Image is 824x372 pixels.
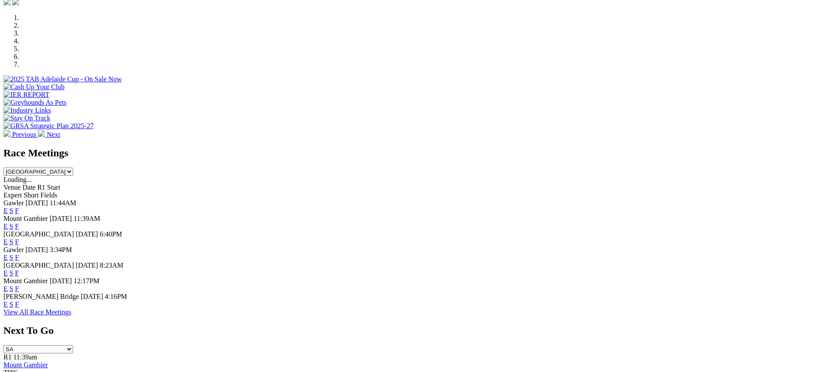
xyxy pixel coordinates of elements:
[74,215,100,222] span: 11:39AM
[76,230,98,238] span: [DATE]
[10,207,13,214] a: S
[3,184,21,191] span: Venue
[3,238,8,246] a: E
[105,293,127,300] span: 4:16PM
[3,308,71,316] a: View All Race Meetings
[3,131,38,138] a: Previous
[3,147,821,159] h2: Race Meetings
[50,246,72,253] span: 3:34PM
[3,223,8,230] a: E
[3,246,24,253] span: Gawler
[3,301,8,308] a: E
[3,75,122,83] img: 2025 TAB Adelaide Cup - On Sale Now
[3,83,64,91] img: Cash Up Your Club
[15,238,19,246] a: F
[100,262,123,269] span: 8:23AM
[50,277,72,285] span: [DATE]
[15,301,19,308] a: F
[3,215,48,222] span: Mount Gambier
[13,353,37,361] span: 11:39am
[3,325,821,336] h2: Next To Go
[10,269,13,277] a: S
[15,269,19,277] a: F
[3,99,67,107] img: Greyhounds As Pets
[3,269,8,277] a: E
[22,184,35,191] span: Date
[3,130,10,137] img: chevron-left-pager-white.svg
[100,230,122,238] span: 6:40PM
[3,114,50,122] img: Stay On Track
[3,176,32,183] span: Loading...
[37,184,60,191] span: R1 Start
[10,238,13,246] a: S
[74,277,99,285] span: 12:17PM
[38,131,60,138] a: Next
[12,131,36,138] span: Previous
[3,230,74,238] span: [GEOGRAPHIC_DATA]
[47,131,60,138] span: Next
[3,293,79,300] span: [PERSON_NAME] Bridge
[3,285,8,292] a: E
[15,254,19,261] a: F
[40,191,57,199] span: Fields
[10,254,13,261] a: S
[24,191,39,199] span: Short
[50,215,72,222] span: [DATE]
[38,130,45,137] img: chevron-right-pager-white.svg
[10,301,13,308] a: S
[3,207,8,214] a: E
[10,223,13,230] a: S
[15,223,19,230] a: F
[76,262,98,269] span: [DATE]
[26,199,48,207] span: [DATE]
[3,122,93,130] img: GRSA Strategic Plan 2025-27
[26,246,48,253] span: [DATE]
[3,277,48,285] span: Mount Gambier
[15,285,19,292] a: F
[15,207,19,214] a: F
[3,107,51,114] img: Industry Links
[50,199,77,207] span: 11:44AM
[10,285,13,292] a: S
[3,199,24,207] span: Gawler
[81,293,103,300] span: [DATE]
[3,353,12,361] span: R1
[3,361,48,369] a: Mount Gambier
[3,262,74,269] span: [GEOGRAPHIC_DATA]
[3,254,8,261] a: E
[3,91,49,99] img: IER REPORT
[3,191,22,199] span: Expert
